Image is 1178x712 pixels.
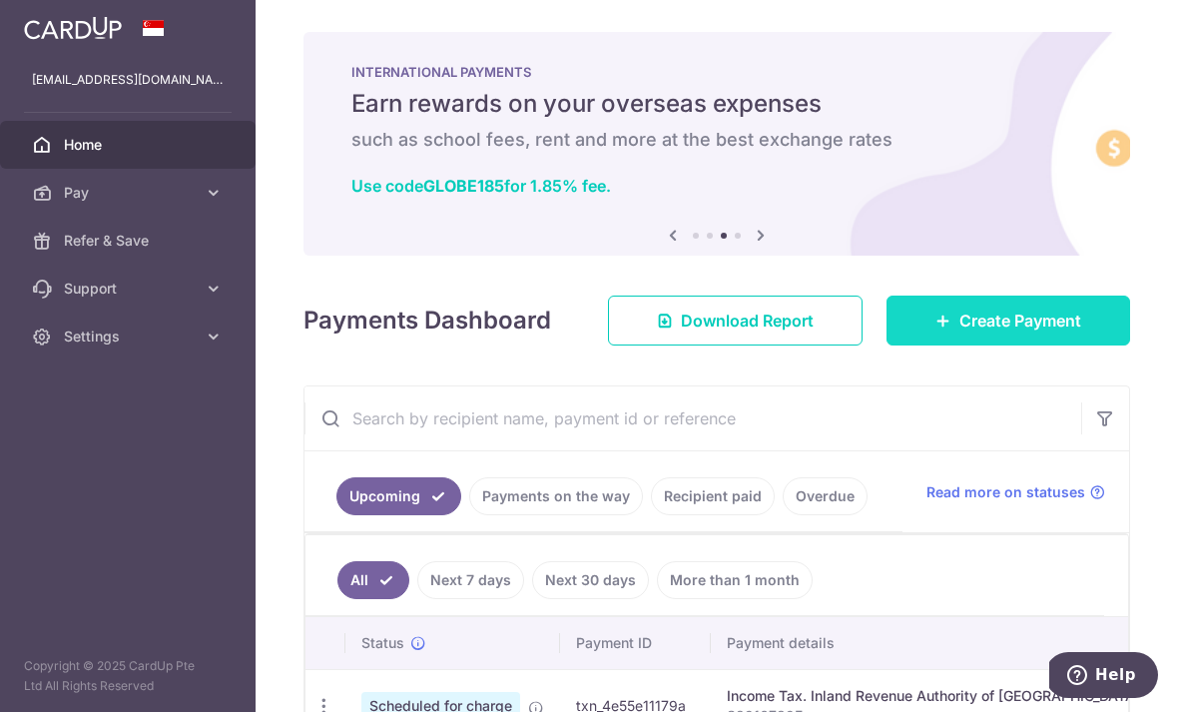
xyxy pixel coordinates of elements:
[304,386,1081,450] input: Search by recipient name, payment id or reference
[560,617,711,669] th: Payment ID
[727,686,1140,706] div: Income Tax. Inland Revenue Authority of [GEOGRAPHIC_DATA]
[959,309,1081,333] span: Create Payment
[351,88,1082,120] h5: Earn rewards on your overseas expenses
[64,327,196,347] span: Settings
[681,309,814,333] span: Download Report
[423,176,504,196] b: GLOBE185
[351,64,1082,80] p: INTERNATIONAL PAYMENTS
[32,70,224,90] p: [EMAIL_ADDRESS][DOMAIN_NAME]
[886,296,1130,346] a: Create Payment
[351,128,1082,152] h6: such as school fees, rent and more at the best exchange rates
[303,32,1130,256] img: International Payment Banner
[64,231,196,251] span: Refer & Save
[657,561,813,599] a: More than 1 month
[469,477,643,515] a: Payments on the way
[711,617,1156,669] th: Payment details
[64,183,196,203] span: Pay
[417,561,524,599] a: Next 7 days
[64,135,196,155] span: Home
[64,279,196,299] span: Support
[24,16,122,40] img: CardUp
[783,477,868,515] a: Overdue
[926,482,1105,502] a: Read more on statuses
[303,303,551,339] h4: Payments Dashboard
[926,482,1085,502] span: Read more on statuses
[337,561,409,599] a: All
[651,477,775,515] a: Recipient paid
[1049,652,1158,702] iframe: Opens a widget where you can find more information
[608,296,863,346] a: Download Report
[361,633,404,653] span: Status
[336,477,461,515] a: Upcoming
[532,561,649,599] a: Next 30 days
[351,176,611,196] a: Use codeGLOBE185for 1.85% fee.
